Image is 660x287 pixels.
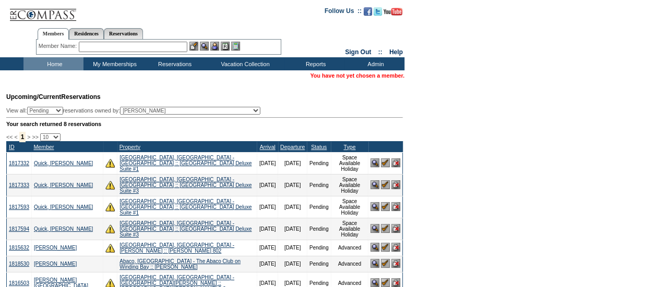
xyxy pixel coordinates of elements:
[391,180,400,189] img: Cancel Reservation
[83,57,143,70] td: My Memberships
[391,278,400,287] img: Cancel Reservation
[364,10,372,17] a: Become our fan on Facebook
[119,144,140,150] a: Property
[370,158,379,167] img: View Reservation
[34,226,93,232] a: Quick, [PERSON_NAME]
[119,258,241,270] a: Abaco, [GEOGRAPHIC_DATA] - The Abaco Club on Winding Bay :: [PERSON_NAME]
[391,243,400,252] img: Cancel Reservation
[374,7,382,16] img: Follow us on Twitter
[370,243,379,252] img: View Reservation
[257,152,278,174] td: [DATE]
[6,93,101,101] span: Reservations
[307,218,331,240] td: Pending
[257,174,278,196] td: [DATE]
[278,196,307,218] td: [DATE]
[119,155,251,172] a: [GEOGRAPHIC_DATA], [GEOGRAPHIC_DATA] - [GEOGRAPHIC_DATA] :: [GEOGRAPHIC_DATA] Deluxe Suite #1
[278,174,307,196] td: [DATE]
[307,196,331,218] td: Pending
[260,144,275,150] a: Arrival
[9,204,29,210] a: 1817593
[34,182,93,188] a: Quick, [PERSON_NAME]
[9,144,15,150] a: ID
[378,48,382,56] span: ::
[391,224,400,233] img: Cancel Reservation
[343,144,355,150] a: Type
[9,160,29,166] a: 1817332
[189,42,198,51] img: b_edit.gif
[9,226,29,232] a: 1817594
[344,57,404,70] td: Admin
[34,160,93,166] a: Quick, [PERSON_NAME]
[9,182,29,188] a: 1817333
[278,152,307,174] td: [DATE]
[280,144,305,150] a: Departure
[33,144,54,150] a: Member
[370,224,379,233] img: View Reservation
[331,174,368,196] td: Space Available Holiday
[14,134,17,140] span: <
[6,121,403,127] div: Your search returned 8 reservations
[119,242,234,254] a: [GEOGRAPHIC_DATA], [GEOGRAPHIC_DATA] - [PERSON_NAME] :: [PERSON_NAME] 802
[310,72,404,79] span: You have not yet chosen a member.
[119,177,251,194] a: [GEOGRAPHIC_DATA], [GEOGRAPHIC_DATA] - [GEOGRAPHIC_DATA] :: [GEOGRAPHIC_DATA] Deluxe Suite #3
[391,202,400,211] img: Cancel Reservation
[391,259,400,268] img: Cancel Reservation
[105,202,115,211] img: There are insufficient days and/or tokens to cover this reservation
[6,93,61,101] span: Upcoming/Current
[19,132,26,142] span: 1
[34,245,77,251] a: [PERSON_NAME]
[231,42,240,51] img: b_calculator.gif
[257,240,278,256] td: [DATE]
[331,256,368,272] td: Advanced
[325,6,362,19] td: Follow Us ::
[38,28,69,40] a: Members
[381,243,390,252] img: Confirm Reservation
[39,42,79,51] div: Member Name:
[143,57,203,70] td: Reservations
[381,224,390,233] img: Confirm Reservation
[383,10,402,17] a: Subscribe to our YouTube Channel
[381,259,390,268] img: Confirm Reservation
[374,10,382,17] a: Follow us on Twitter
[278,240,307,256] td: [DATE]
[383,8,402,16] img: Subscribe to our YouTube Channel
[32,134,38,140] span: >>
[105,180,115,190] img: There are insufficient days and/or tokens to cover this reservation
[345,48,371,56] a: Sign Out
[200,42,209,51] img: View
[210,42,219,51] img: Impersonate
[105,224,115,233] img: There are insufficient days and/or tokens to cover this reservation
[27,134,30,140] span: >
[307,152,331,174] td: Pending
[69,28,104,39] a: Residences
[307,174,331,196] td: Pending
[364,7,372,16] img: Become our fan on Facebook
[34,261,77,267] a: [PERSON_NAME]
[9,261,29,267] a: 1818530
[331,240,368,256] td: Advanced
[119,198,251,216] a: [GEOGRAPHIC_DATA], [GEOGRAPHIC_DATA] - [GEOGRAPHIC_DATA] :: [GEOGRAPHIC_DATA] Deluxe Suite #1
[221,42,230,51] img: Reservations
[105,158,115,168] img: There are insufficient days and/or tokens to cover this reservation
[307,240,331,256] td: Pending
[105,243,115,253] img: There are insufficient days and/or tokens to cover this reservation
[257,256,278,272] td: [DATE]
[381,180,390,189] img: Confirm Reservation
[370,202,379,211] img: View Reservation
[257,218,278,240] td: [DATE]
[9,280,29,286] a: 1816503
[391,158,400,167] img: Cancel Reservation
[331,218,368,240] td: Space Available Holiday
[203,57,284,70] td: Vacation Collection
[381,278,390,287] img: Confirm Reservation
[257,196,278,218] td: [DATE]
[23,57,83,70] td: Home
[307,256,331,272] td: Pending
[370,278,379,287] img: View Reservation
[6,134,13,140] span: <<
[370,180,379,189] img: View Reservation
[381,158,390,167] img: Confirm Reservation
[6,107,265,115] div: View all: reservations owned by:
[119,220,251,238] a: [GEOGRAPHIC_DATA], [GEOGRAPHIC_DATA] - [GEOGRAPHIC_DATA] :: [GEOGRAPHIC_DATA] Deluxe Suite #3
[278,218,307,240] td: [DATE]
